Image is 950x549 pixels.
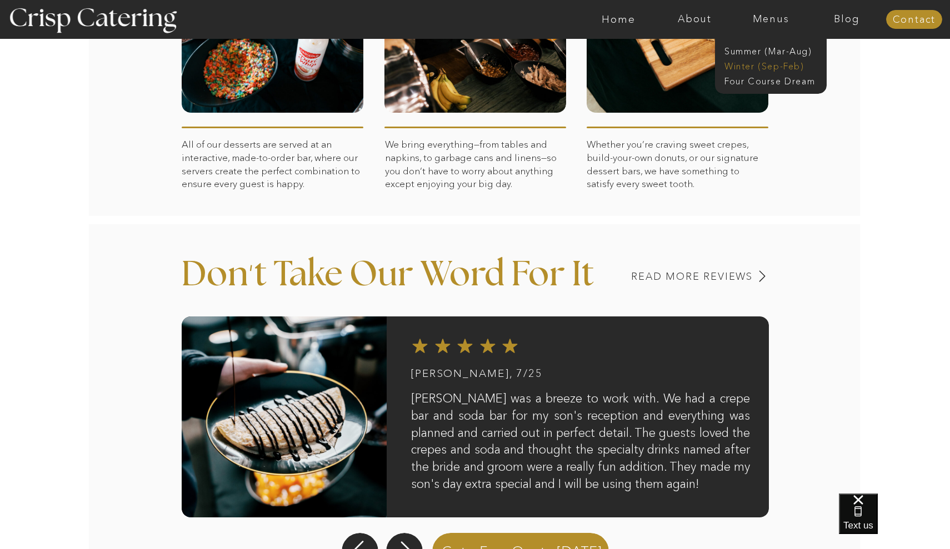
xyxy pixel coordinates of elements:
[724,60,816,70] a: Winter (Sep-Feb)
[839,493,950,549] iframe: podium webchat widget bubble
[657,14,733,25] a: About
[587,138,768,246] p: Whether you’re craving sweet crepes, build-your-own donuts, or our signature dessert bars, we hav...
[385,138,566,200] p: We bring everything—from tables and napkins, to garbage cans and linens—so you don’t have to worr...
[724,75,824,85] a: Four Course Dream
[182,258,622,309] p: Don t Take Our Word For It
[229,259,274,286] h3: '
[411,390,750,499] h3: [PERSON_NAME] was a breeze to work with. We had a crepe bar and soda bar for my son's reception a...
[182,138,366,246] p: All of our desserts are served at an interactive, made-to-order bar, where our servers create the...
[886,14,942,26] a: Contact
[809,14,885,25] a: Blog
[724,45,824,56] a: Summer (Mar-Aug)
[733,14,809,25] a: Menus
[577,271,753,282] a: Read MORE REVIEWS
[581,14,657,25] a: Home
[411,368,566,390] h2: [PERSON_NAME], 7/25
